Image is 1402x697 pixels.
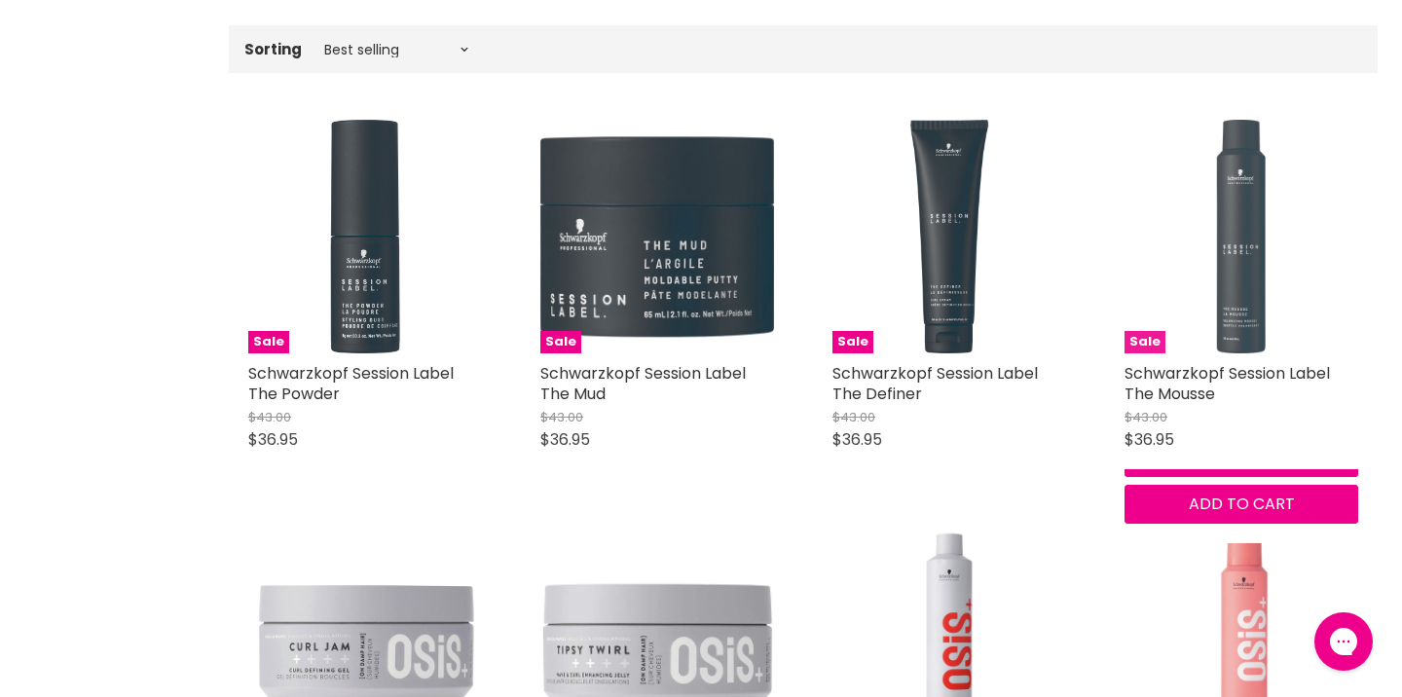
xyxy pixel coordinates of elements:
span: Sale [1125,331,1165,353]
span: $36.95 [248,428,298,451]
span: $43.00 [540,408,583,426]
span: Sale [832,331,873,353]
span: $43.00 [248,408,291,426]
img: Schwarzkopf Session Label The Mud [540,137,774,337]
button: Add to cart [1125,485,1358,524]
span: $36.95 [540,428,590,451]
a: Schwarzkopf Session Label The Powder [248,362,454,405]
iframe: Gorgias live chat messenger [1305,605,1383,678]
a: Schwarzkopf Session Label The MousseSale [1125,120,1358,353]
a: Schwarzkopf Session Label The Mousse [1125,362,1330,405]
span: $36.95 [832,428,882,451]
span: $36.95 [1125,428,1174,451]
a: Schwarzkopf Session Label The Mud [540,362,746,405]
img: Schwarzkopf Session Label The Mousse [1217,120,1266,353]
img: Schwarzkopf Session Label The Definer [910,120,988,353]
label: Sorting [244,41,302,57]
span: $43.00 [1125,408,1167,426]
a: Schwarzkopf Session Label The DefinerSale [832,120,1066,353]
span: Sale [248,331,289,353]
a: Schwarzkopf Session Label The Definer [832,362,1038,405]
span: $43.00 [832,408,875,426]
span: Add to cart [1189,493,1295,515]
a: Schwarzkopf Session Label The PowderSale [248,120,482,353]
img: Schwarzkopf Session Label The Powder [331,120,400,353]
a: Schwarzkopf Session Label The MudSale [540,120,774,353]
span: Sale [540,331,581,353]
